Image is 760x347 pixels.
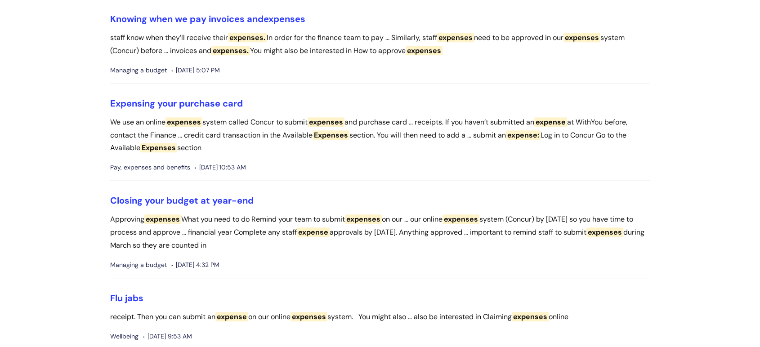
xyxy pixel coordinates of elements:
[291,312,327,321] span: expenses
[563,33,600,42] span: expenses
[534,117,567,127] span: expense
[406,46,443,55] span: expenses
[345,214,382,224] span: expenses
[110,65,167,76] span: Managing a budget
[211,46,250,55] span: expenses.
[144,214,181,224] span: expenses
[195,162,246,173] span: [DATE] 10:53 AM
[110,162,190,173] span: Pay, expenses and benefits
[110,13,305,25] a: Knowing when we pay invoices andexpenses
[171,259,219,271] span: [DATE] 4:32 PM
[264,13,305,25] span: expenses
[110,213,650,252] p: Approving What you need to do Remind your team to submit on our ... our online system (Concur) by...
[586,227,623,237] span: expenses
[110,31,650,58] p: staff know when they’ll receive their In order for the finance team to pay ... Similarly, staff n...
[437,33,474,42] span: expenses
[512,312,549,321] span: expenses
[506,130,541,140] span: expense:
[143,331,192,342] span: [DATE] 9:53 AM
[110,98,243,109] a: Expensing your purchase card
[110,311,650,324] p: receipt. Then you can submit an on our online system. You might also ... also be interested in Cl...
[110,195,254,206] a: Closing your budget at year-end
[215,312,248,321] span: expense
[140,143,177,152] span: Expenses
[171,65,220,76] span: [DATE] 5:07 PM
[165,117,202,127] span: expenses
[443,214,479,224] span: expenses
[110,116,650,155] p: We use an online system called Concur to submit and purchase card ... receipts. If you haven’t su...
[297,227,330,237] span: expense
[228,33,267,42] span: expenses.
[313,130,349,140] span: Expenses
[110,259,167,271] span: Managing a budget
[308,117,344,127] span: expenses
[110,292,143,304] a: Flu jabs
[110,331,139,342] span: Wellbeing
